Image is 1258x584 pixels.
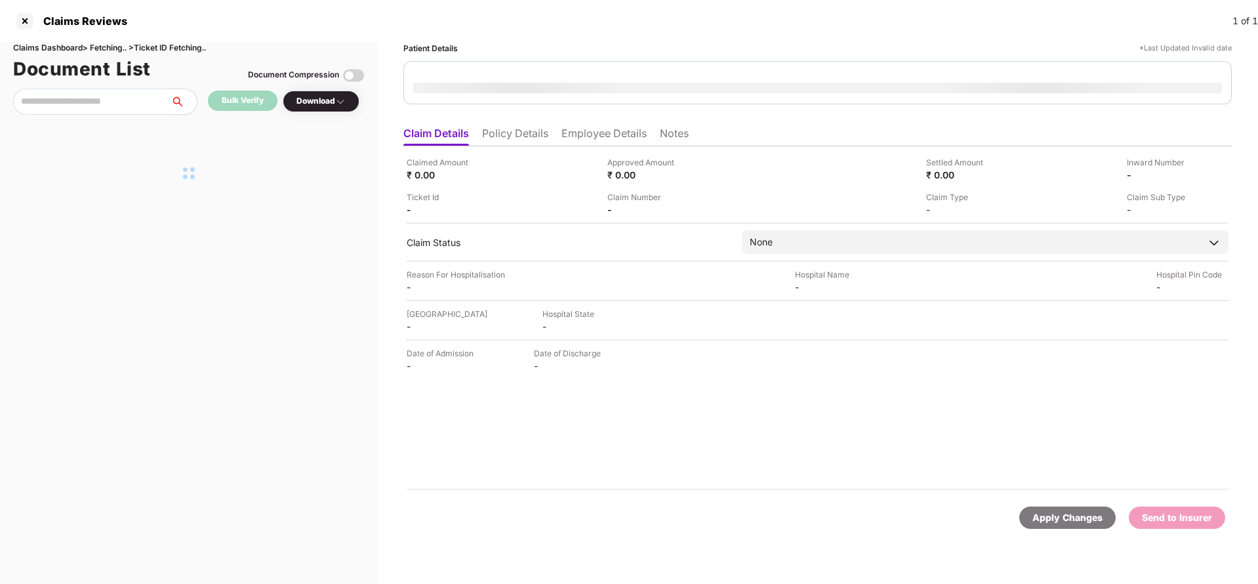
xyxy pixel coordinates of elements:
[926,191,998,203] div: Claim Type
[403,42,458,54] div: Patient Details
[407,308,487,320] div: [GEOGRAPHIC_DATA]
[407,191,479,203] div: Ticket Id
[660,127,689,146] li: Notes
[607,169,680,181] div: ₹ 0.00
[170,96,197,107] span: search
[13,54,151,83] h1: Document List
[407,236,729,249] div: Claim Status
[407,281,479,293] div: -
[926,156,998,169] div: Settled Amount
[1032,511,1103,525] div: Apply Changes
[1127,156,1199,169] div: Inward Number
[13,42,364,54] div: Claims Dashboard > Fetching.. > Ticket ID Fetching..
[296,95,346,108] div: Download
[170,89,197,115] button: search
[335,96,346,107] img: svg+xml;base64,PHN2ZyBpZD0iRHJvcGRvd24tMzJ4MzIiIHhtbG5zPSJodHRwOi8vd3d3LnczLm9yZy8yMDAwL3N2ZyIgd2...
[795,281,867,293] div: -
[407,320,479,333] div: -
[222,94,264,107] div: Bulk Verify
[1142,511,1212,525] div: Send to Insurer
[1127,191,1199,203] div: Claim Sub Type
[607,203,680,216] div: -
[534,360,606,372] div: -
[1156,268,1228,281] div: Hospital Pin Code
[403,127,469,146] li: Claim Details
[407,203,479,216] div: -
[407,360,479,372] div: -
[542,320,615,333] div: -
[1127,203,1199,216] div: -
[561,127,647,146] li: Employee Details
[1207,236,1221,249] img: downArrowIcon
[534,347,606,360] div: Date of Discharge
[407,268,505,281] div: Reason For Hospitalisation
[607,156,680,169] div: Approved Amount
[407,169,479,181] div: ₹ 0.00
[1127,169,1199,181] div: -
[607,191,680,203] div: Claim Number
[795,268,867,281] div: Hospital Name
[1232,14,1258,28] div: 1 of 1
[542,308,615,320] div: Hospital State
[407,347,479,360] div: Date of Admission
[926,203,998,216] div: -
[482,127,548,146] li: Policy Details
[343,65,364,86] img: svg+xml;base64,PHN2ZyBpZD0iVG9nZ2xlLTMyeDMyIiB4bWxucz0iaHR0cDovL3d3dy53My5vcmcvMjAwMC9zdmciIHdpZH...
[407,156,479,169] div: Claimed Amount
[1156,281,1228,293] div: -
[750,235,773,249] div: None
[926,169,998,181] div: ₹ 0.00
[1139,42,1232,54] div: *Last Updated Invalid date
[35,14,127,28] div: Claims Reviews
[248,69,339,81] div: Document Compression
